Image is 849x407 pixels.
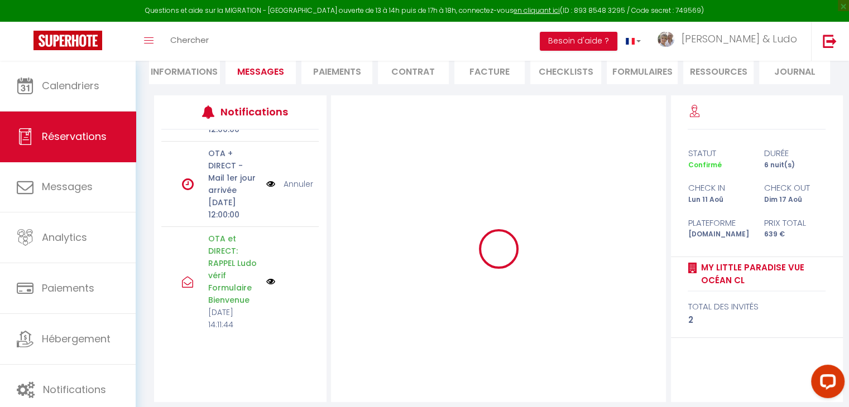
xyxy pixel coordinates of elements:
[33,31,102,50] img: Super Booking
[649,22,811,61] a: ... [PERSON_NAME] & Ludo
[170,34,209,46] span: Chercher
[220,99,286,124] h3: Notifications
[759,57,830,84] li: Journal
[757,160,833,171] div: 6 nuit(s)
[42,129,107,143] span: Réservations
[607,57,678,84] li: FORMULAIRES
[680,216,757,230] div: Plateforme
[208,306,259,331] p: [DATE] 14:11:44
[658,32,674,47] img: ...
[42,79,99,93] span: Calendriers
[757,147,833,160] div: durée
[301,57,372,84] li: Paiements
[757,216,833,230] div: Prix total
[823,34,837,48] img: logout
[688,160,721,169] span: Confirmé
[266,277,275,286] img: NO IMAGE
[42,281,94,295] span: Paiements
[42,180,93,193] span: Messages
[514,6,560,15] a: en cliquant ici
[802,360,849,407] iframe: LiveChat chat widget
[237,65,284,78] span: Messages
[697,261,826,287] a: My Little Paradise vue Océan CL
[683,57,754,84] li: Ressources
[688,313,826,327] div: 2
[42,332,111,346] span: Hébergement
[540,32,617,51] button: Besoin d'aide ?
[757,195,833,205] div: Dim 17 Aoû
[680,181,757,195] div: check in
[680,229,757,240] div: [DOMAIN_NAME]
[757,181,833,195] div: check out
[688,300,826,313] div: total des invités
[680,195,757,205] div: Lun 11 Aoû
[42,230,87,244] span: Analytics
[682,32,797,46] span: [PERSON_NAME] & Ludo
[378,57,449,84] li: Contrat
[208,147,259,196] p: OTA + DIRECT - Mail 1er jour arrivée
[43,382,106,396] span: Notifications
[757,229,833,240] div: 639 €
[284,178,313,190] a: Annuler
[208,196,259,221] p: [DATE] 12:00:00
[680,147,757,160] div: statut
[149,57,220,84] li: Informations
[162,22,217,61] a: Chercher
[266,178,275,190] img: NO IMAGE
[454,57,525,84] li: Facture
[208,232,259,306] p: OTA et DIRECT: RAPPEL Ludo vérif Formulaire Bienvenue
[530,57,601,84] li: CHECKLISTS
